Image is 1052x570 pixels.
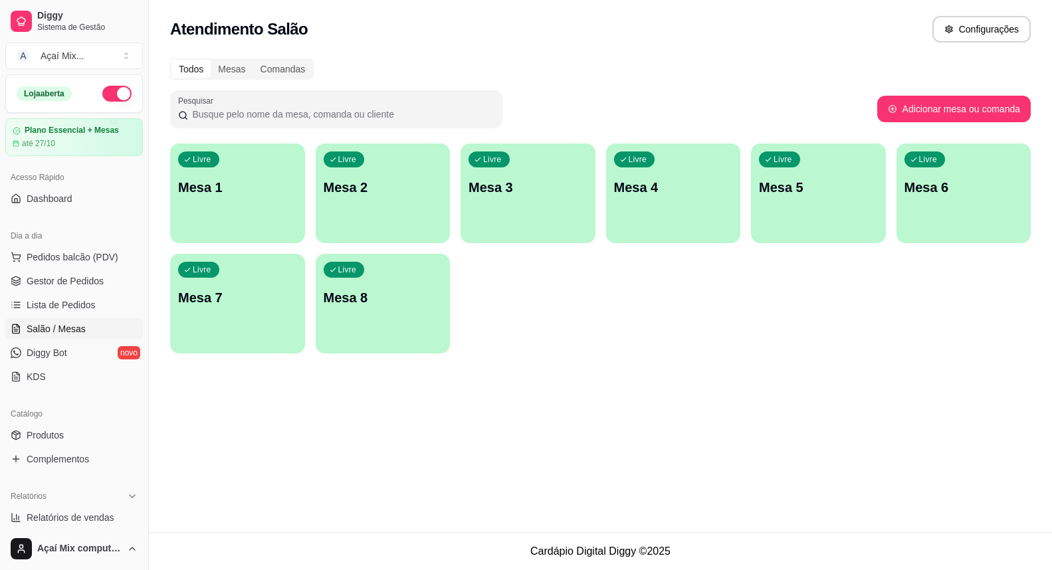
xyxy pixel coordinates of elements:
[461,143,595,243] button: LivreMesa 3
[27,346,67,359] span: Diggy Bot
[338,264,357,275] p: Livre
[629,154,647,165] p: Livre
[5,448,143,470] a: Complementos
[37,543,122,555] span: Açaí Mix computador
[919,154,938,165] p: Livre
[5,188,143,209] a: Dashboard
[774,154,792,165] p: Livre
[27,322,86,335] span: Salão / Mesas
[170,254,305,353] button: LivreMesa 7
[5,118,143,156] a: Plano Essencial + Mesasaté 27/10
[27,192,72,205] span: Dashboard
[5,270,143,292] a: Gestor de Pedidos
[5,246,143,268] button: Pedidos balcão (PDV)
[5,5,143,37] a: DiggySistema de Gestão
[37,10,138,22] span: Diggy
[877,96,1031,122] button: Adicionar mesa ou comanda
[5,342,143,363] a: Diggy Botnovo
[27,370,46,383] span: KDS
[5,425,143,446] a: Produtos
[25,126,119,136] article: Plano Essencial + Mesas
[149,532,1052,570] footer: Cardápio Digital Diggy © 2025
[932,16,1031,43] button: Configurações
[5,366,143,387] a: KDS
[102,86,132,102] button: Alterar Status
[41,49,84,62] div: Açaí Mix ...
[324,178,443,197] p: Mesa 2
[211,60,253,78] div: Mesas
[171,60,211,78] div: Todos
[5,43,143,69] button: Select a team
[178,95,218,106] label: Pesquisar
[27,511,114,524] span: Relatórios de vendas
[5,225,143,246] div: Dia a dia
[11,491,47,502] span: Relatórios
[27,298,96,312] span: Lista de Pedidos
[904,178,1023,197] p: Mesa 6
[338,154,357,165] p: Livre
[751,143,886,243] button: LivreMesa 5
[5,403,143,425] div: Catálogo
[316,254,451,353] button: LivreMesa 8
[27,250,118,264] span: Pedidos balcão (PDV)
[27,274,104,288] span: Gestor de Pedidos
[316,143,451,243] button: LivreMesa 2
[178,288,297,307] p: Mesa 7
[469,178,587,197] p: Mesa 3
[178,178,297,197] p: Mesa 1
[614,178,733,197] p: Mesa 4
[483,154,502,165] p: Livre
[27,452,89,466] span: Complementos
[193,154,211,165] p: Livre
[17,49,30,62] span: A
[5,318,143,339] a: Salão / Mesas
[896,143,1031,243] button: LivreMesa 6
[37,22,138,33] span: Sistema de Gestão
[27,428,64,442] span: Produtos
[170,19,308,40] h2: Atendimento Salão
[193,264,211,275] p: Livre
[606,143,741,243] button: LivreMesa 4
[5,533,143,565] button: Açaí Mix computador
[5,507,143,528] a: Relatórios de vendas
[759,178,878,197] p: Mesa 5
[22,138,55,149] article: até 27/10
[188,108,494,121] input: Pesquisar
[253,60,313,78] div: Comandas
[17,86,72,101] div: Loja aberta
[5,294,143,316] a: Lista de Pedidos
[170,143,305,243] button: LivreMesa 1
[324,288,443,307] p: Mesa 8
[5,167,143,188] div: Acesso Rápido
